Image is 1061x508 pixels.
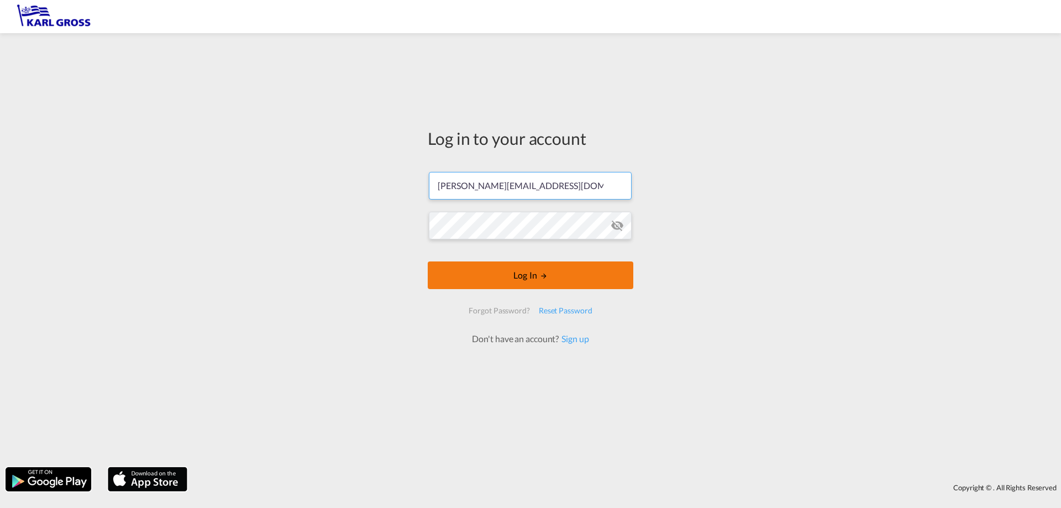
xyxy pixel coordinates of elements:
div: Don't have an account? [460,333,601,345]
button: LOGIN [428,261,633,289]
div: Forgot Password? [464,301,534,321]
div: Copyright © . All Rights Reserved [193,478,1061,497]
img: apple.png [107,466,188,493]
input: Enter email/phone number [429,172,632,200]
img: 3269c73066d711f095e541db4db89301.png [17,4,91,29]
div: Log in to your account [428,127,633,150]
a: Sign up [559,333,589,344]
div: Reset Password [534,301,597,321]
img: google.png [4,466,92,493]
md-icon: icon-eye-off [611,219,624,232]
